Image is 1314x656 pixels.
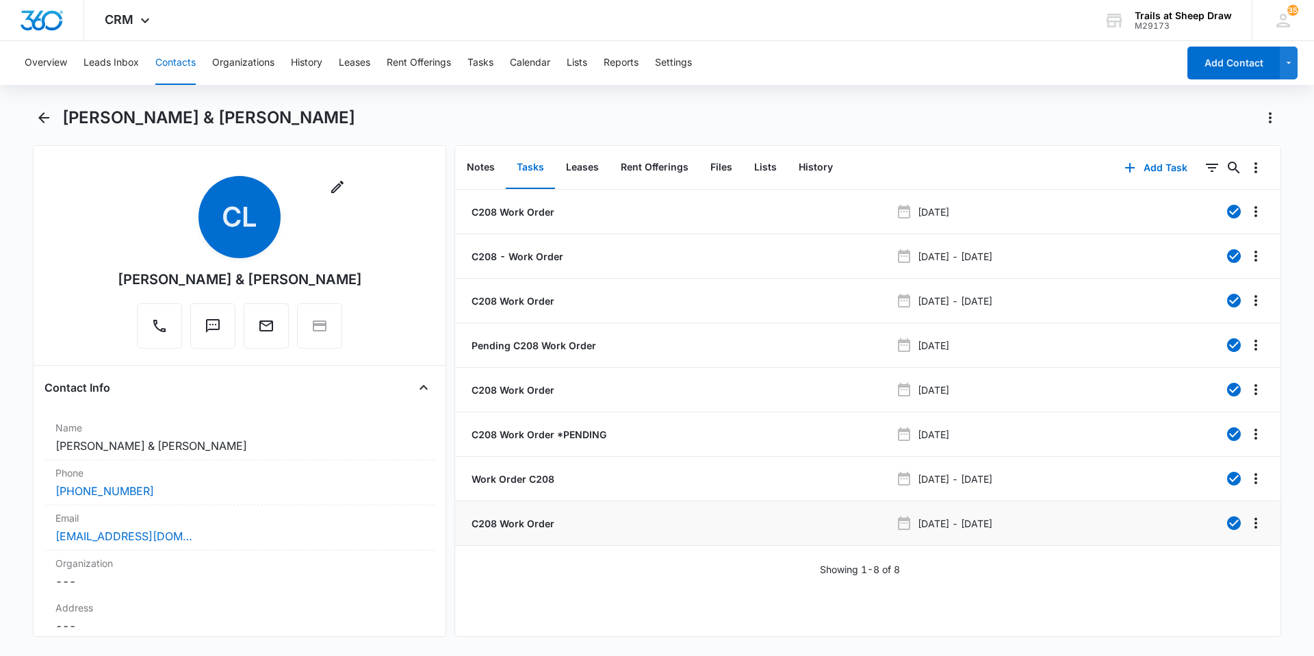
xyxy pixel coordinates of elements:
[62,108,355,128] h1: [PERSON_NAME] & [PERSON_NAME]
[1245,512,1267,534] button: Overflow Menu
[1187,47,1280,79] button: Add Contact
[467,41,493,85] button: Tasks
[918,205,949,219] p: [DATE]
[137,325,182,336] a: Call
[469,205,554,219] a: C208 Work Order
[1287,5,1298,16] span: 35
[118,269,362,290] div: [PERSON_NAME] & [PERSON_NAME]
[469,383,554,397] a: C208 Work Order
[555,147,610,189] button: Leases
[25,41,67,85] button: Overview
[918,427,949,442] p: [DATE]
[1245,334,1267,356] button: Overflow Menu
[469,516,554,531] a: C208 Work Order
[44,505,435,551] div: Email[EMAIL_ADDRESS][DOMAIN_NAME]
[1201,157,1223,179] button: Filters
[918,249,992,264] p: [DATE] - [DATE]
[469,249,563,264] a: C208 - Work Order
[55,618,424,634] dd: ---
[469,338,596,353] a: Pending C208 Work Order
[1245,201,1267,223] button: Overflow Menu
[655,41,692,85] button: Settings
[244,303,289,349] button: Email
[198,176,281,258] span: CL
[339,41,370,85] button: Leases
[469,427,606,442] a: C208 Work Order *PENDING
[55,556,424,570] label: Organization
[105,12,133,27] span: CRM
[55,511,424,525] label: Email
[918,338,949,353] p: [DATE]
[506,147,555,189] button: Tasks
[1111,151,1201,184] button: Add Task
[55,466,424,480] label: Phone
[469,472,554,486] a: Work Order C208
[510,41,550,85] button: Calendar
[44,460,435,505] div: Phone[PHONE_NUMBER]
[918,516,992,531] p: [DATE] - [DATE]
[55,438,424,454] dd: [PERSON_NAME] & [PERSON_NAME]
[55,601,424,615] label: Address
[1245,379,1267,401] button: Overflow Menu
[44,379,110,396] h4: Contact Info
[190,303,235,349] button: Text
[918,472,992,486] p: [DATE] - [DATE]
[55,420,424,435] label: Name
[137,303,182,349] button: Call
[1245,468,1267,490] button: Overflow Menu
[44,415,435,460] div: Name[PERSON_NAME] & [PERSON_NAME]
[456,147,506,189] button: Notes
[212,41,274,85] button: Organizations
[83,41,139,85] button: Leads Inbox
[1135,21,1232,31] div: account id
[918,294,992,308] p: [DATE] - [DATE]
[610,147,699,189] button: Rent Offerings
[1245,290,1267,312] button: Overflow Menu
[604,41,639,85] button: Reports
[1259,107,1281,129] button: Actions
[1223,157,1245,179] button: Search...
[155,41,196,85] button: Contacts
[190,325,235,336] a: Text
[1287,5,1298,16] div: notifications count
[820,562,900,577] p: Showing 1-8 of 8
[55,528,192,544] a: [EMAIL_ADDRESS][DOMAIN_NAME]
[1245,157,1267,179] button: Overflow Menu
[788,147,844,189] button: History
[567,41,587,85] button: Lists
[44,595,435,640] div: Address---
[55,573,424,590] dd: ---
[918,383,949,397] p: [DATE]
[291,41,322,85] button: History
[55,483,154,499] a: [PHONE_NUMBER]
[1245,245,1267,267] button: Overflow Menu
[743,147,788,189] button: Lists
[387,41,451,85] button: Rent Offerings
[413,377,435,399] button: Close
[1245,423,1267,445] button: Overflow Menu
[44,551,435,595] div: Organization---
[33,107,54,129] button: Back
[1135,10,1232,21] div: account name
[469,294,554,308] a: C208 Work Order
[244,325,289,336] a: Email
[699,147,743,189] button: Files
